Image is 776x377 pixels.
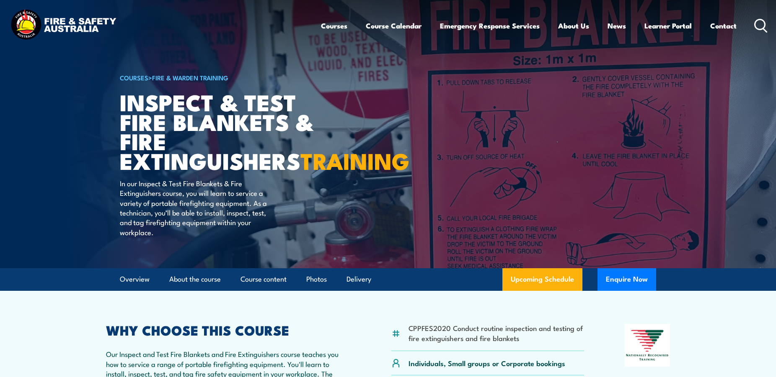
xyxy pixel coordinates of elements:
a: Course Calendar [366,15,422,37]
a: Course content [241,268,287,290]
p: In our Inspect & Test Fire Blankets & Fire Extinguishers course, you will learn to service a vari... [120,178,273,237]
button: Enquire Now [598,268,656,291]
a: Learner Portal [644,15,692,37]
a: Upcoming Schedule [502,268,582,291]
a: Delivery [347,268,371,290]
h6: > [120,72,327,82]
h1: Inspect & Test Fire Blankets & Fire Extinguishers [120,92,327,170]
strong: TRAINING [300,143,409,177]
a: Emergency Response Services [440,15,540,37]
li: CPPFES2020 Conduct routine inspection and testing of fire extinguishers and fire blankets [409,323,584,343]
a: About Us [558,15,589,37]
a: Fire & Warden Training [152,73,228,82]
h2: WHY CHOOSE THIS COURSE [106,324,351,336]
a: Courses [321,15,347,37]
p: Individuals, Small groups or Corporate bookings [409,358,565,368]
a: Contact [710,15,737,37]
a: Photos [306,268,327,290]
img: Nationally Recognised Training logo. [625,324,670,367]
a: About the course [169,268,221,290]
a: News [608,15,626,37]
a: COURSES [120,73,148,82]
a: Overview [120,268,150,290]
